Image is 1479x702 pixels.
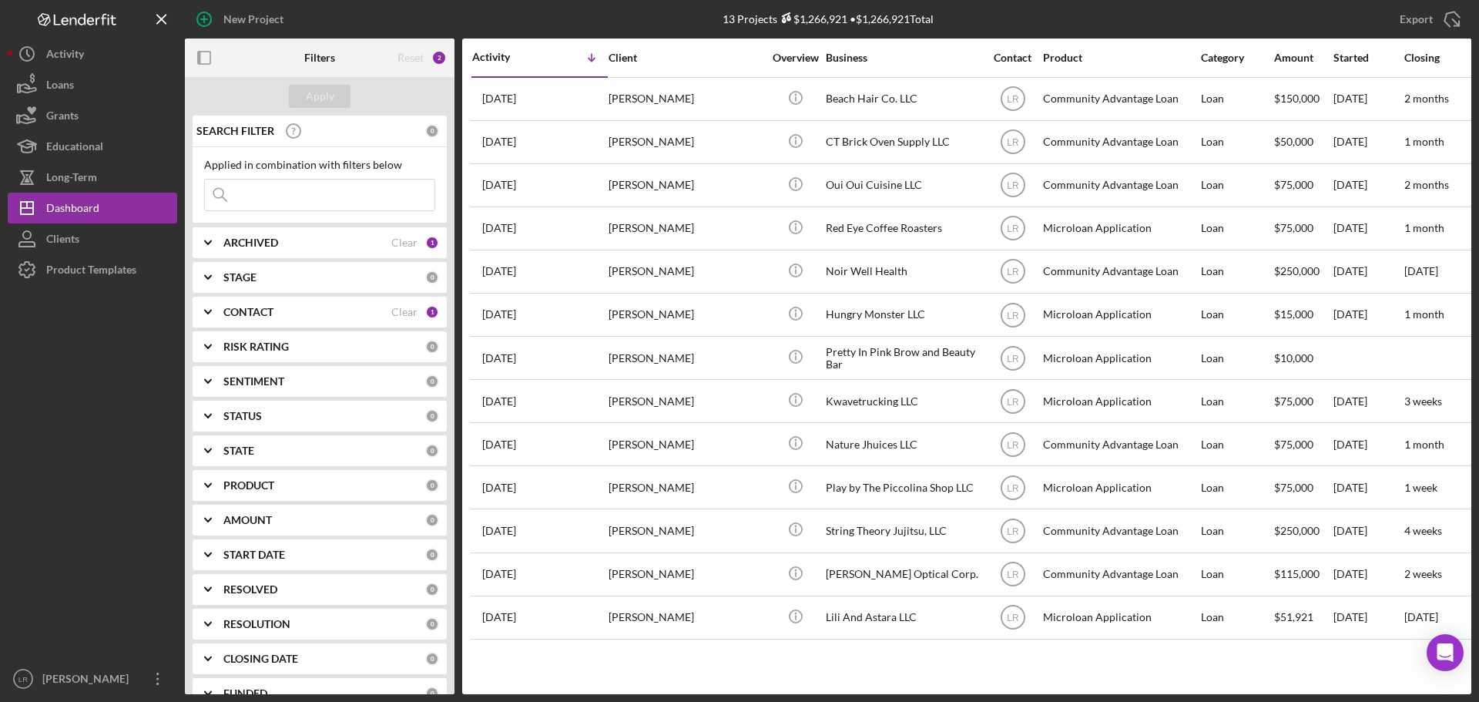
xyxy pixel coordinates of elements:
time: 2025-10-03 13:40 [482,92,516,105]
div: [PERSON_NAME] [609,122,763,163]
div: Category [1201,52,1273,64]
time: 2025-09-26 16:10 [482,308,516,321]
div: Hungry Monster LLC [826,294,980,335]
b: SENTIMENT [223,375,284,388]
div: Microloan Application [1043,208,1197,249]
div: Community Advantage Loan [1043,424,1197,465]
button: Clients [8,223,177,254]
span: $51,921 [1274,610,1313,623]
b: Filters [304,52,335,64]
div: Community Advantage Loan [1043,122,1197,163]
span: $75,000 [1274,221,1313,234]
div: Microloan Application [1043,338,1197,378]
button: Export [1384,4,1471,35]
div: Kwavetrucking LLC [826,381,980,422]
span: $150,000 [1274,92,1320,105]
div: Loan [1201,467,1273,508]
div: [PERSON_NAME] [609,554,763,595]
span: $250,000 [1274,264,1320,277]
div: Loan [1201,554,1273,595]
div: Product Templates [46,254,136,289]
div: Loan [1201,165,1273,206]
time: 3 weeks [1404,395,1442,408]
b: STATE [223,445,254,457]
button: Product Templates [8,254,177,285]
div: Community Advantage Loan [1043,251,1197,292]
span: $250,000 [1274,524,1320,537]
div: [PERSON_NAME] [609,79,763,119]
time: 2025-09-03 08:59 [482,438,516,451]
div: Reset [397,52,424,64]
div: Client [609,52,763,64]
div: Loan [1201,251,1273,292]
div: Apply [306,85,334,108]
text: LR [1007,180,1019,191]
b: RESOLVED [223,583,277,596]
button: Long-Term [8,162,177,193]
button: LR[PERSON_NAME] [8,663,177,694]
div: Microloan Application [1043,467,1197,508]
button: Loans [8,69,177,100]
time: 2 weeks [1404,567,1442,580]
text: LR [1007,613,1019,623]
div: Activity [472,51,540,63]
div: [PERSON_NAME] [609,338,763,378]
b: SEARCH FILTER [196,125,274,137]
span: $15,000 [1274,307,1313,321]
div: Business [826,52,980,64]
time: 2025-08-22 13:39 [482,611,516,623]
div: Community Advantage Loan [1043,165,1197,206]
button: Activity [8,39,177,69]
div: Community Advantage Loan [1043,554,1197,595]
div: [PERSON_NAME] [609,251,763,292]
div: [DATE] [1333,165,1403,206]
time: 2 months [1404,92,1449,105]
time: 1 month [1404,438,1444,451]
div: Community Advantage Loan [1043,79,1197,119]
time: 2025-09-28 22:54 [482,265,516,277]
text: LR [18,675,28,684]
div: Red Eye Coffee Roasters [826,208,980,249]
time: 2025-08-26 21:07 [482,482,516,494]
text: LR [1007,223,1019,234]
time: 2025-10-02 12:46 [482,222,516,234]
span: $115,000 [1274,567,1320,580]
div: 13 Projects • $1,266,921 Total [723,12,934,25]
b: ARCHIVED [223,237,278,249]
time: 1 week [1404,481,1437,494]
time: 4 weeks [1404,524,1442,537]
div: [DATE] [1333,122,1403,163]
div: Loan [1201,510,1273,551]
div: [DATE] [1333,467,1403,508]
div: [DATE] [1333,79,1403,119]
span: $50,000 [1274,135,1313,148]
div: CT Brick Oven Supply LLC [826,122,980,163]
div: 0 [425,409,439,423]
div: 0 [425,583,439,596]
div: Product [1043,52,1197,64]
div: 1 [425,236,439,250]
b: CONTACT [223,306,273,318]
div: Loan [1201,294,1273,335]
div: Loans [46,69,74,104]
div: Loan [1201,79,1273,119]
div: 0 [425,548,439,562]
div: [PERSON_NAME] [609,165,763,206]
div: Overview [766,52,824,64]
div: 0 [425,617,439,631]
b: STAGE [223,271,257,284]
div: [DATE] [1333,294,1403,335]
div: Loan [1201,381,1273,422]
div: Contact [984,52,1041,64]
text: LR [1007,137,1019,148]
div: 1 [425,305,439,319]
div: Applied in combination with filters below [204,159,435,171]
div: Activity [46,39,84,73]
div: 0 [425,479,439,492]
text: LR [1007,267,1019,277]
div: 0 [425,444,439,458]
div: Community Advantage Loan [1043,510,1197,551]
